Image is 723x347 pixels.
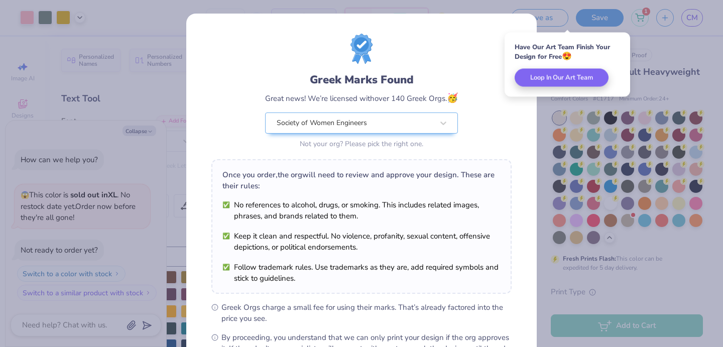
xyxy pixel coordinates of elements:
[222,199,501,221] li: No references to alcohol, drugs, or smoking. This includes related images, phrases, and brands re...
[222,262,501,284] li: Follow trademark rules. Use trademarks as they are, add required symbols and stick to guidelines.
[265,72,458,88] div: Greek Marks Found
[221,302,512,324] span: Greek Orgs charge a small fee for using their marks. That’s already factored into the price you see.
[265,139,458,149] div: Not your org? Please pick the right one.
[222,230,501,253] li: Keep it clean and respectful. No violence, profanity, sexual content, offensive depictions, or po...
[515,69,609,87] button: Loop In Our Art Team
[515,43,620,61] div: Have Our Art Team Finish Your Design for Free
[350,34,373,64] img: license-marks-badge.png
[447,92,458,104] span: 🥳
[562,51,572,62] span: 😍
[222,169,501,191] div: Once you order, the org will need to review and approve your design. These are their rules:
[265,91,458,105] div: Great news! We’re licensed with over 140 Greek Orgs.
